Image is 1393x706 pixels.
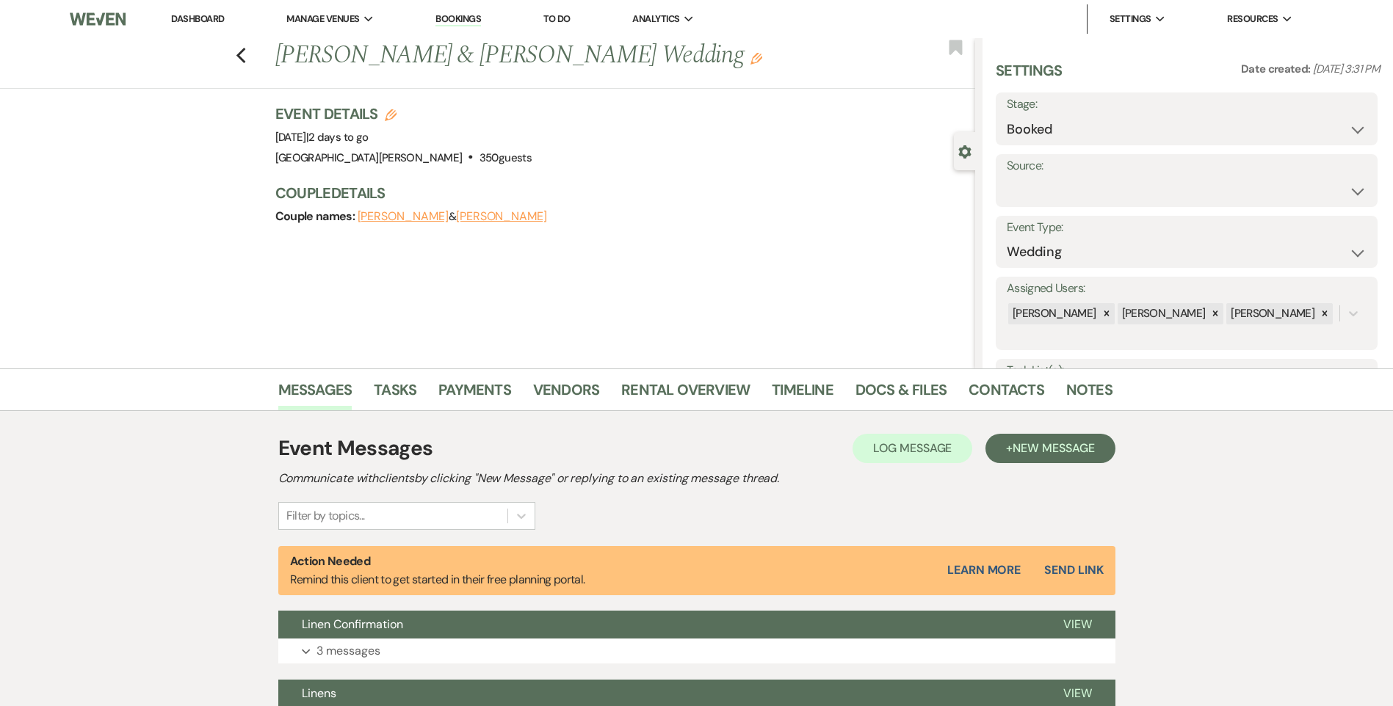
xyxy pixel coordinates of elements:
img: Weven Logo [70,4,126,34]
span: | [306,130,369,145]
span: View [1063,685,1092,701]
span: Log Message [873,440,952,456]
strong: Action Needed [290,553,371,569]
a: Timeline [772,378,833,410]
span: 350 guests [480,150,532,165]
label: Event Type: [1007,217,1367,239]
h2: Communicate with clients by clicking "New Message" or replying to an existing message thread. [278,470,1115,487]
span: Linen Confirmation [302,616,403,632]
button: Send Link [1044,564,1103,576]
h3: Settings [996,60,1063,92]
a: Tasks [374,378,416,410]
span: [DATE] [275,130,369,145]
span: New Message [1013,440,1094,456]
a: Docs & Files [855,378,947,410]
div: [PERSON_NAME] [1008,303,1099,324]
button: +New Message [985,434,1115,463]
a: Vendors [533,378,599,410]
button: 3 messages [278,638,1115,663]
label: Source: [1007,156,1367,177]
a: Payments [438,378,511,410]
span: Couple names: [275,208,358,224]
div: [PERSON_NAME] [1226,303,1317,324]
span: View [1063,616,1092,632]
span: & [358,209,547,224]
a: Learn More [947,561,1021,579]
label: Assigned Users: [1007,278,1367,299]
span: 2 days to go [308,130,368,145]
span: Manage Venues [286,12,359,26]
a: Dashboard [171,12,224,25]
button: Edit [750,51,762,65]
button: View [1040,611,1115,638]
button: [PERSON_NAME] [358,211,449,222]
a: Messages [278,378,352,410]
div: [PERSON_NAME] [1118,303,1208,324]
span: Linens [302,685,336,701]
label: Task List(s): [1007,360,1367,382]
a: Rental Overview [621,378,750,410]
span: Settings [1110,12,1151,26]
span: [DATE] 3:31 PM [1313,62,1380,76]
button: Log Message [853,434,972,463]
a: Contacts [969,378,1044,410]
span: Date created: [1241,62,1313,76]
span: Analytics [632,12,679,26]
p: Remind this client to get started in their free planning portal. [290,552,585,589]
a: Bookings [435,12,481,26]
div: Filter by topics... [286,507,365,525]
span: Resources [1227,12,1278,26]
p: 3 messages [316,641,380,660]
button: Close lead details [958,144,972,158]
h1: [PERSON_NAME] & [PERSON_NAME] Wedding [275,38,830,73]
span: [GEOGRAPHIC_DATA][PERSON_NAME] [275,150,463,165]
h3: Event Details [275,103,532,124]
button: [PERSON_NAME] [456,211,547,222]
button: Linen Confirmation [278,611,1040,638]
label: Stage: [1007,94,1367,115]
a: To Do [543,12,571,25]
h1: Event Messages [278,433,433,464]
h3: Couple Details [275,183,960,203]
a: Notes [1066,378,1112,410]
